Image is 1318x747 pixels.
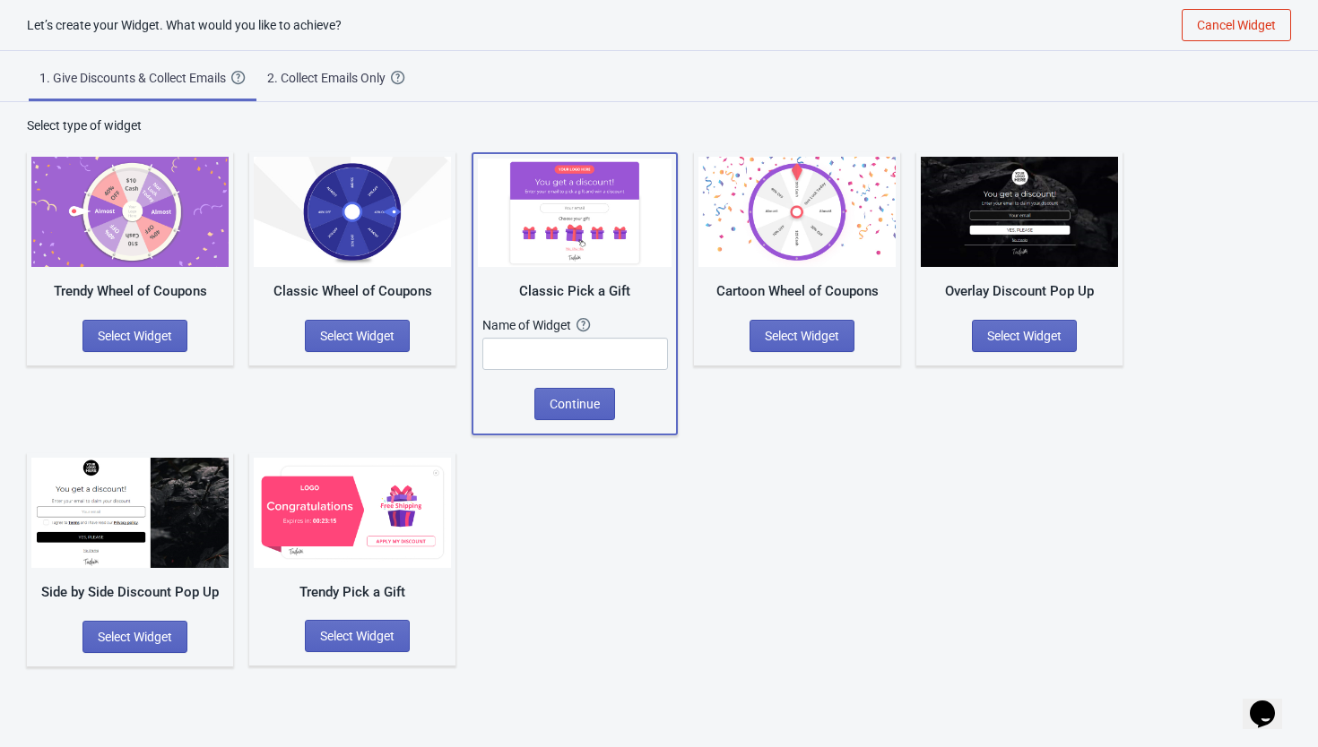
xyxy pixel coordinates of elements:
[921,157,1118,267] img: full_screen_popup.jpg
[1243,675,1300,729] iframe: chat widget
[305,320,410,352] button: Select Widget
[27,116,1291,134] div: Select type of widget
[698,281,896,302] div: Cartoon Wheel of Coupons
[305,620,410,652] button: Select Widget
[254,458,451,568] img: gift_game_v2.jpg
[972,320,1077,352] button: Select Widget
[320,629,395,643] span: Select Widget
[765,329,839,343] span: Select Widget
[31,582,229,603] div: Side by Side Discount Pop Up
[482,316,577,334] div: Name of Widget
[98,630,172,644] span: Select Widget
[267,69,391,87] div: 2. Collect Emails Only
[254,281,451,302] div: Classic Wheel of Coupons
[921,281,1118,302] div: Overlay Discount Pop Up
[1197,18,1276,32] span: Cancel Widget
[1182,9,1291,41] button: Cancel Widget
[39,69,231,87] div: 1. Give Discounts & Collect Emails
[987,329,1062,343] span: Select Widget
[320,329,395,343] span: Select Widget
[254,582,451,603] div: Trendy Pick a Gift
[31,458,229,568] img: regular_popup.jpg
[98,329,172,343] span: Select Widget
[82,320,187,352] button: Select Widget
[82,621,187,653] button: Select Widget
[698,157,896,267] img: cartoon_game.jpg
[750,320,854,352] button: Select Widget
[31,157,229,267] img: trendy_game.png
[534,388,615,420] button: Continue
[478,281,672,302] div: Classic Pick a Gift
[254,157,451,267] img: classic_game.jpg
[478,159,672,267] img: gift_game.jpg
[550,397,600,411] span: Continue
[31,281,229,302] div: Trendy Wheel of Coupons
